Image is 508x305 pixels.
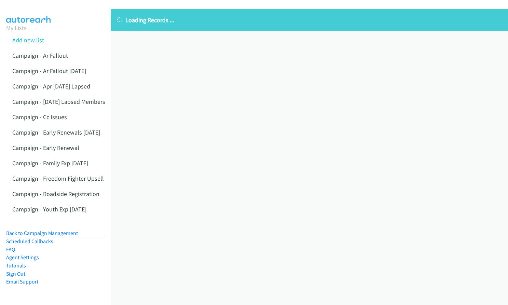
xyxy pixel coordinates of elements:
[12,36,44,44] a: Add new list
[6,246,15,253] a: FAQ
[6,271,25,277] a: Sign Out
[6,262,26,269] a: Tutorials
[6,230,78,236] a: Back to Campaign Management
[12,159,88,167] a: Campaign - Family Exp [DATE]
[6,254,39,261] a: Agent Settings
[12,144,79,152] a: Campaign - Early Renewal
[12,128,100,136] a: Campaign - Early Renewals [DATE]
[6,24,27,32] a: My Lists
[6,238,53,245] a: Scheduled Callbacks
[12,190,99,198] a: Campaign - Roadside Registration
[12,175,104,182] a: Campaign - Freedom Fighter Upsell
[12,113,67,121] a: Campaign - Cc Issues
[12,67,86,75] a: Campaign - Ar Fallout [DATE]
[12,98,105,106] a: Campaign - [DATE] Lapsed Members
[12,205,86,213] a: Campaign - Youth Exp [DATE]
[12,82,90,90] a: Campaign - Apr [DATE] Lapsed
[117,15,502,25] p: Loading Records ...
[6,278,38,285] a: Email Support
[12,52,68,59] a: Campaign - Ar Fallout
